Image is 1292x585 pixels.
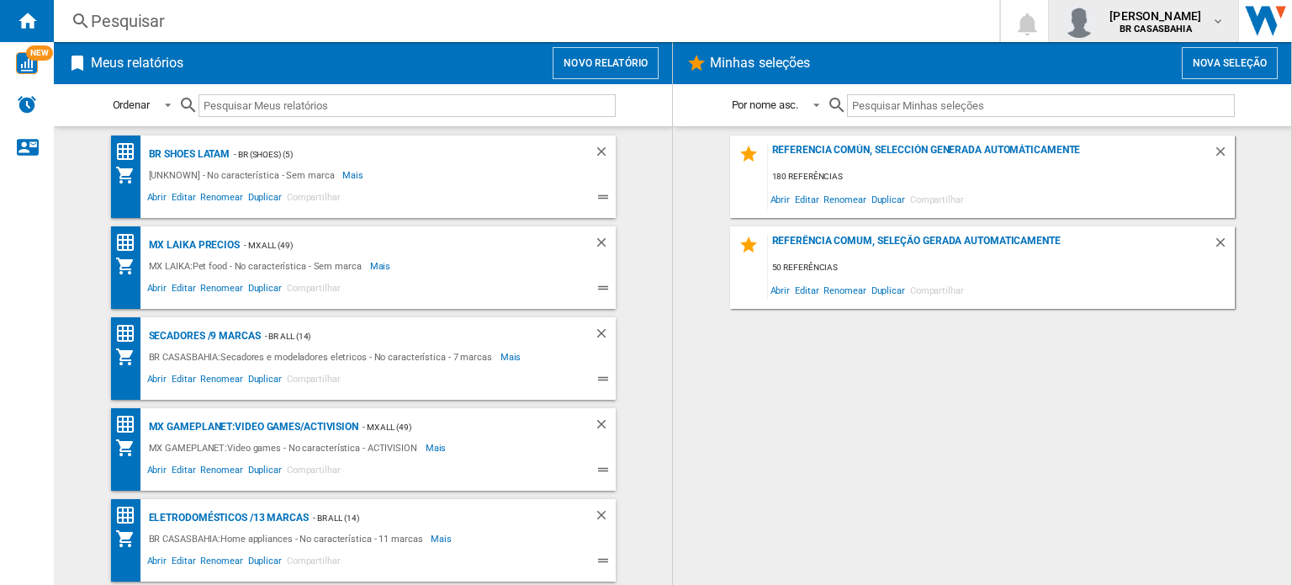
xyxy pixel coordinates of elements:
div: 180 referências [768,167,1235,188]
div: Meu sortimento [115,347,145,367]
div: Deletar [594,417,616,438]
span: Duplicar [246,553,284,573]
span: Editar [169,371,198,391]
input: Pesquisar Minhas seleções [847,94,1234,117]
div: - BR (shoes) (5) [230,144,559,165]
div: - MX ALL (49) [240,235,560,256]
span: Renomear [821,188,868,210]
div: - BR ALL (14) [309,508,560,529]
span: Editar [169,553,198,573]
div: MX GAMEPLANET:Video games - No característica - ACTIVISION [145,438,426,458]
div: Deletar [594,144,616,165]
button: Nova seleção [1182,47,1278,79]
div: MX LAIKA:Pet food - No característica - Sem marca [145,256,370,276]
img: profile.jpg [1062,4,1096,38]
div: BR CASASBAHIA:Secadores e modeladores eletricos - No característica - 7 marcas [145,347,500,367]
div: ELETRODOMÉSTICOS /13 marcas [145,508,309,529]
div: Meu sortimento [115,165,145,185]
div: Ordenar [113,98,150,111]
span: Renomear [821,279,868,301]
span: Renomear [198,371,245,391]
span: Compartilhar [284,371,343,391]
div: Deletar [1213,235,1235,258]
div: Matriz de preços [115,505,145,526]
span: Abrir [145,371,170,391]
div: [UNKNOWN] - No característica - Sem marca [145,165,343,185]
span: Editar [792,188,821,210]
div: Deletar [594,326,616,347]
span: Renomear [198,462,245,482]
span: Mais [500,347,524,367]
span: Compartilhar [908,279,966,301]
span: [PERSON_NAME] [1109,8,1201,24]
span: Mais [426,438,449,458]
div: Meu sortimento [115,438,145,458]
span: Duplicar [246,280,284,300]
span: Mais [342,165,366,185]
span: Editar [169,462,198,482]
span: Renomear [198,553,245,573]
div: Matriz de preços [115,232,145,253]
span: Renomear [198,280,245,300]
span: Editar [169,280,198,300]
div: Deletar [594,235,616,256]
span: Duplicar [246,371,284,391]
span: Abrir [768,279,793,301]
span: Renomear [198,189,245,210]
div: Pesquisar [91,9,956,33]
img: alerts-logo.svg [17,94,37,114]
div: - BR ALL (14) [261,326,560,347]
div: Por nome asc. [732,98,799,111]
div: MX Laika Precios [145,235,240,256]
div: Secadores /9 marcas [145,326,261,347]
input: Pesquisar Meus relatórios [199,94,616,117]
span: Duplicar [246,462,284,482]
div: BR CASASBAHIA:Home appliances - No característica - 11 marcas [145,529,432,549]
img: wise-card.svg [16,52,38,74]
span: Compartilhar [284,462,343,482]
div: Deletar [594,508,616,529]
span: Duplicar [246,189,284,210]
span: NEW [26,45,53,61]
h2: Minhas seleções [707,47,814,79]
div: Referencia común, selección generada automáticamente [768,144,1213,167]
div: 50 referências [768,258,1235,279]
span: Compartilhar [284,189,343,210]
div: Matriz de preços [115,414,145,435]
span: Abrir [145,462,170,482]
span: Editar [169,189,198,210]
span: Duplicar [869,279,908,301]
div: Meu sortimento [115,256,145,276]
span: Compartilhar [284,280,343,300]
span: Mais [370,256,394,276]
span: Duplicar [869,188,908,210]
button: Novo relatório [553,47,659,79]
span: Editar [792,279,821,301]
span: Abrir [145,553,170,573]
span: Compartilhar [908,188,966,210]
span: Abrir [768,188,793,210]
div: Meu sortimento [115,529,145,549]
h2: Meus relatórios [87,47,188,79]
span: Mais [431,529,454,549]
div: MX GAMEPLANET:Video games/ACTIVISION [145,417,358,438]
div: BR Shoes latam [145,144,230,165]
div: Referência comum, seleção gerada automaticamente [768,235,1213,258]
span: Abrir [145,189,170,210]
div: Matriz de preços [115,323,145,344]
span: Abrir [145,280,170,300]
div: Deletar [1213,144,1235,167]
div: - MX ALL (49) [358,417,560,438]
div: Matriz de preços [115,141,145,162]
span: Compartilhar [284,553,343,573]
b: BR CASASBAHIA [1120,24,1192,35]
